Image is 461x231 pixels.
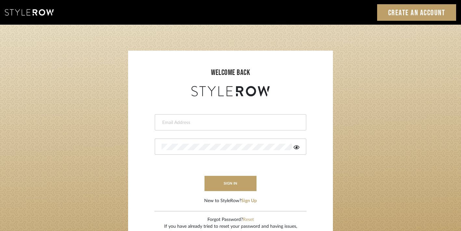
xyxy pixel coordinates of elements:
[135,67,326,79] div: welcome back
[377,4,456,21] a: Create an Account
[162,119,298,126] input: Email Address
[204,176,257,191] button: sign in
[243,216,254,223] button: Reset
[204,198,257,204] div: New to StyleRow?
[164,216,297,223] div: Forgot Password?
[241,198,257,204] button: Sign Up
